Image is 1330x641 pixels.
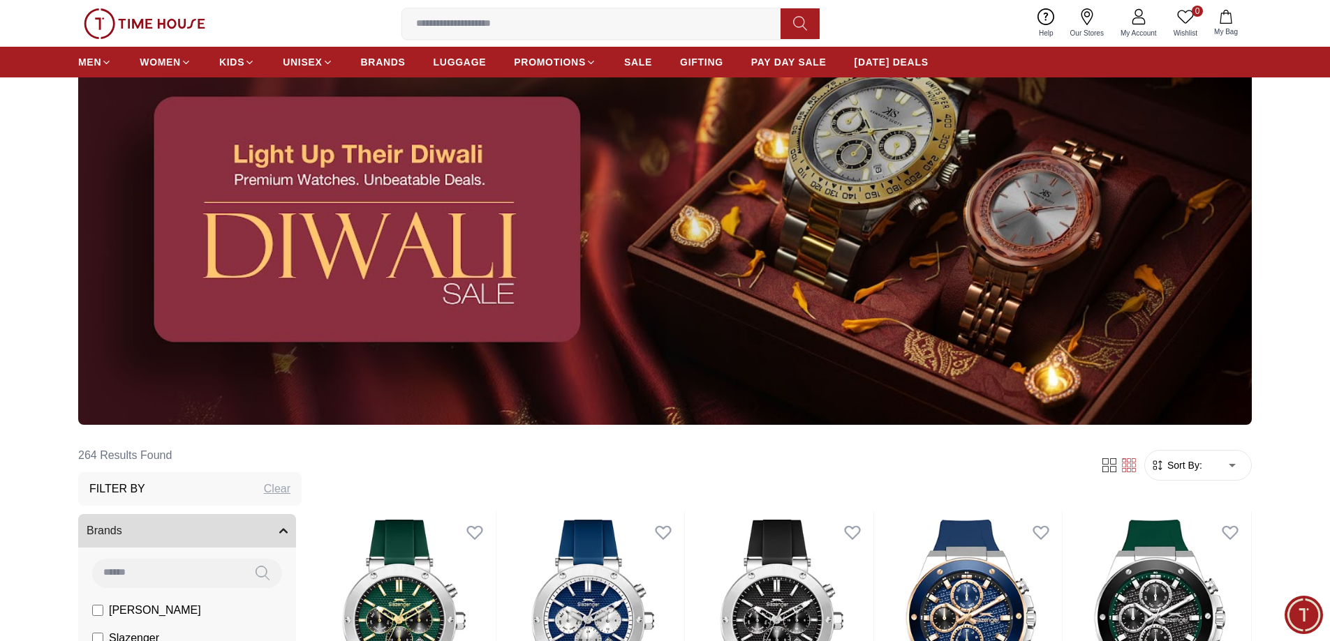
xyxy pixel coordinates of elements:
[434,50,487,75] a: LUGGAGE
[1033,28,1059,38] span: Help
[140,55,181,69] span: WOMEN
[283,50,332,75] a: UNISEX
[138,396,274,443] div: Conversation
[361,50,406,75] a: BRANDS
[109,602,201,619] span: [PERSON_NAME]
[78,439,302,472] h6: 264 Results Found
[283,55,322,69] span: UNISEX
[17,252,262,281] div: Find your dream watch—experts ready to assist!
[751,50,827,75] a: PAY DAY SALE
[1151,458,1202,472] button: Sort By:
[174,427,238,438] span: Conversation
[1192,6,1203,17] span: 0
[434,55,487,69] span: LUGGAGE
[680,50,723,75] a: GIFTING
[1168,28,1203,38] span: Wishlist
[855,50,929,75] a: [DATE] DEALS
[92,605,103,616] input: [PERSON_NAME]
[1209,27,1243,37] span: My Bag
[751,55,827,69] span: PAY DAY SALE
[514,50,596,75] a: PROMOTIONS
[65,317,237,335] span: Chat with us now
[624,50,652,75] a: SALE
[624,55,652,69] span: SALE
[1115,28,1162,38] span: My Account
[1065,28,1109,38] span: Our Stores
[1165,6,1206,41] a: 0Wishlist
[219,50,255,75] a: KIDS
[1165,458,1202,472] span: Sort By:
[19,18,46,46] img: Company logo
[1285,596,1323,634] div: Chat Widget
[78,14,1252,425] img: ...
[17,192,262,245] div: Timehousecompany
[78,50,112,75] a: MEN
[680,55,723,69] span: GIFTING
[56,427,84,438] span: Home
[1206,7,1246,40] button: My Bag
[84,8,205,39] img: ...
[140,50,191,75] a: WOMEN
[87,522,122,539] span: Brands
[5,396,135,443] div: Home
[219,55,244,69] span: KIDS
[1062,6,1112,41] a: Our Stores
[17,299,262,354] div: Chat with us now
[855,55,929,69] span: [DATE] DEALS
[78,55,101,69] span: MEN
[264,481,290,497] div: Clear
[1030,6,1062,41] a: Help
[89,481,145,497] h3: Filter By
[78,514,296,548] button: Brands
[514,55,586,69] span: PROMOTIONS
[361,55,406,69] span: BRANDS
